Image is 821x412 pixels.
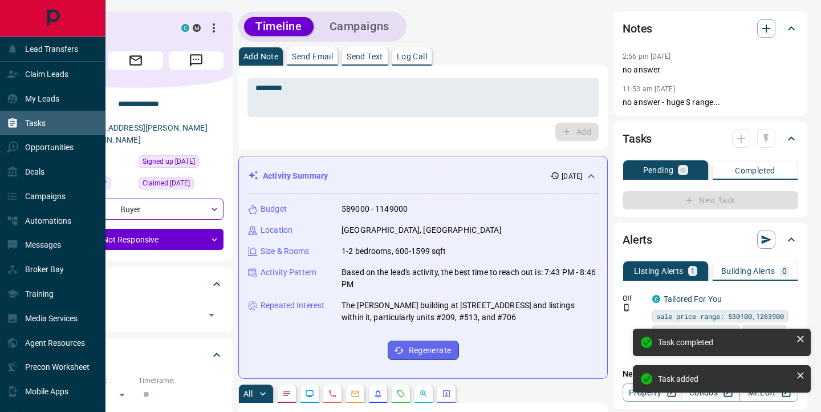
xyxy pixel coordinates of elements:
[419,389,428,398] svg: Opportunities
[623,96,798,108] p: no answer - huge $ range...
[305,389,314,398] svg: Lead Browsing Activity
[623,52,671,60] p: 2:56 pm [DATE]
[48,199,223,220] div: Buyer
[623,304,631,312] svg: Push Notification Only
[139,375,223,386] p: Timeframe:
[181,24,189,32] div: condos.ca
[342,203,408,215] p: 589000 - 1149000
[48,270,223,298] div: Tags
[143,156,195,167] span: Signed up [DATE]
[373,389,383,398] svg: Listing Alerts
[292,52,333,60] p: Send Email
[342,224,502,236] p: [GEOGRAPHIC_DATA], [GEOGRAPHIC_DATA]
[623,383,681,402] a: Property
[255,83,591,112] textarea: To enrich screen reader interactions, please activate Accessibility in Grammarly extension settings
[282,389,291,398] svg: Notes
[623,368,798,380] p: New Alert:
[248,165,598,187] div: Activity Summary[DATE]
[139,177,223,193] div: Tue Aug 05 2025
[48,229,223,250] div: Not Responsive
[169,51,223,70] span: Message
[342,266,598,290] p: Based on the lead's activity, the best time to reach out is: 7:43 PM - 8:46 PM
[261,203,287,215] p: Budget
[261,300,324,312] p: Repeated Interest
[721,267,775,275] p: Building Alerts
[48,341,223,369] div: Criteria
[261,266,316,278] p: Activity Pattern
[243,390,253,398] p: All
[388,341,459,360] button: Regenerate
[658,374,791,383] div: Task added
[735,167,775,175] p: Completed
[623,125,798,152] div: Tasks
[347,52,383,60] p: Send Text
[623,15,798,42] div: Notes
[318,17,401,36] button: Campaigns
[652,295,660,303] div: condos.ca
[746,325,782,337] span: beds: 1-1
[204,307,220,323] button: Open
[664,294,722,304] a: Tailored For You
[48,19,164,37] h1: Ash Clar
[351,389,360,398] svg: Emails
[79,123,208,144] a: [EMAIL_ADDRESS][PERSON_NAME][DOMAIN_NAME]
[328,389,337,398] svg: Calls
[656,310,784,322] span: sale price range: 530100,1263900
[263,170,328,182] p: Activity Summary
[623,64,798,76] p: no answer
[623,19,652,38] h2: Notes
[643,166,674,174] p: Pending
[193,24,201,32] div: mrloft.ca
[244,17,314,36] button: Timeline
[634,267,684,275] p: Listing Alerts
[261,245,310,257] p: Size & Rooms
[658,338,791,347] div: Task completed
[143,177,190,189] span: Claimed [DATE]
[656,325,736,337] span: size range: 540,1538
[342,245,446,257] p: 1-2 bedrooms, 600-1599 sqft
[690,267,695,275] p: 1
[623,231,652,249] h2: Alerts
[243,52,278,60] p: Add Note
[562,171,582,181] p: [DATE]
[623,293,645,304] p: Off
[261,224,292,236] p: Location
[623,85,675,93] p: 11:53 am [DATE]
[623,130,652,148] h2: Tasks
[397,52,427,60] p: Log Call
[623,226,798,253] div: Alerts
[108,51,163,70] span: Email
[782,267,787,275] p: 0
[342,300,598,324] p: The [PERSON_NAME] building at [STREET_ADDRESS] and listings within it, particularly units #209, #...
[139,155,223,171] div: Sat Nov 09 2013
[396,389,405,398] svg: Requests
[442,389,451,398] svg: Agent Actions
